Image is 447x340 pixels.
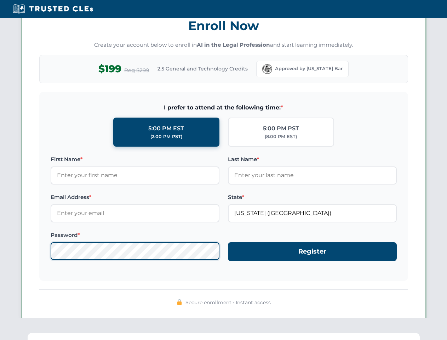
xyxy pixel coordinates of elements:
[262,64,272,74] img: Florida Bar
[150,133,182,140] div: (2:00 PM PST)
[51,155,219,164] label: First Name
[228,166,397,184] input: Enter your last name
[228,204,397,222] input: Florida (FL)
[275,65,343,72] span: Approved by [US_STATE] Bar
[51,231,219,239] label: Password
[177,299,182,305] img: 🔒
[228,242,397,261] button: Register
[197,41,270,48] strong: AI in the Legal Profession
[51,166,219,184] input: Enter your first name
[265,133,297,140] div: (8:00 PM EST)
[148,124,184,133] div: 5:00 PM EST
[157,65,248,73] span: 2.5 General and Technology Credits
[51,103,397,112] span: I prefer to attend at the following time:
[228,193,397,202] label: State
[124,66,149,75] span: Reg $299
[51,204,219,222] input: Enter your email
[185,299,271,306] span: Secure enrollment • Instant access
[263,124,299,133] div: 5:00 PM PST
[11,4,95,14] img: Trusted CLEs
[228,155,397,164] label: Last Name
[51,193,219,202] label: Email Address
[98,61,121,77] span: $199
[39,15,408,37] h3: Enroll Now
[39,41,408,49] p: Create your account below to enroll in and start learning immediately.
